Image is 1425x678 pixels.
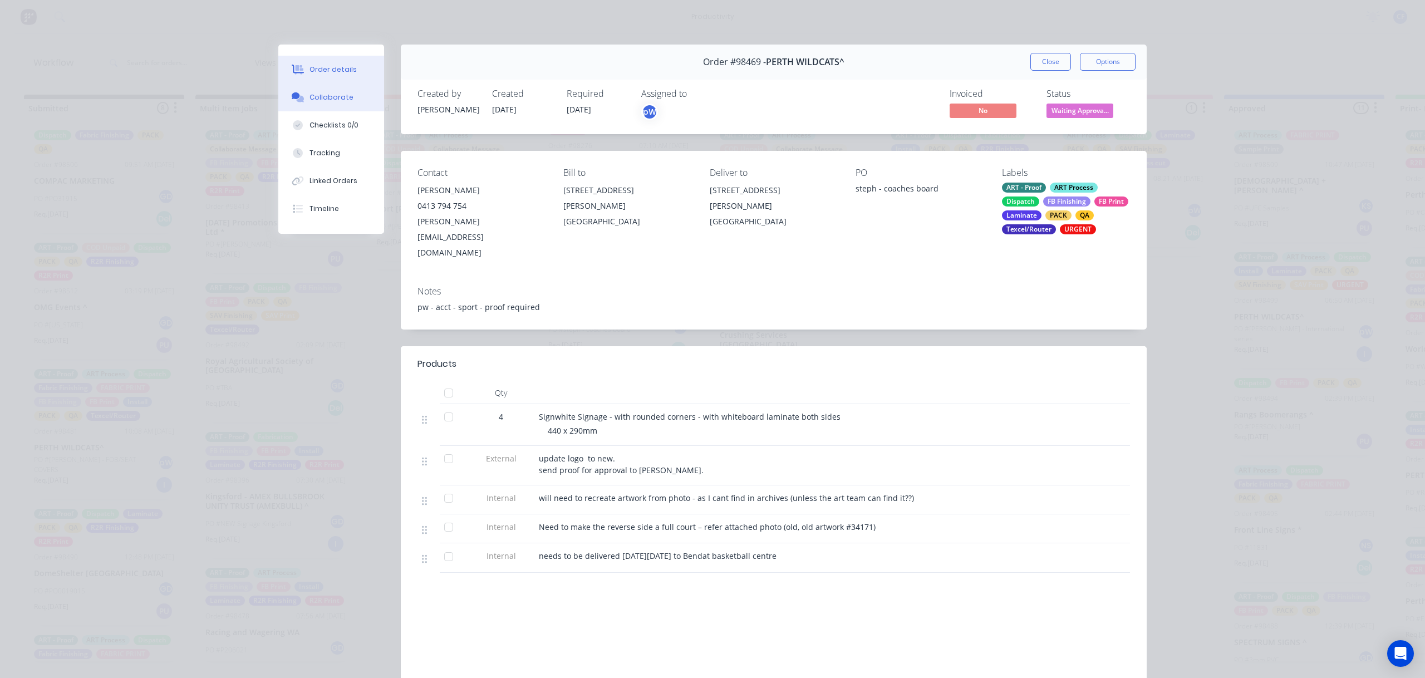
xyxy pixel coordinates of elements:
div: Required [567,89,628,99]
span: [DATE] [492,104,517,115]
div: Products [417,357,456,371]
div: Notes [417,286,1130,297]
span: External [472,453,530,464]
span: needs to be delivered [DATE][DATE] to Bendat basketball centre [539,551,777,561]
span: Waiting Approva... [1046,104,1113,117]
button: Collaborate [278,83,384,111]
span: Need to make the reverse side a full court – refer attached photo (old, old artwork #34171) [539,522,876,532]
div: [STREET_ADDRESS][PERSON_NAME][GEOGRAPHIC_DATA] [563,183,691,229]
button: Order details [278,56,384,83]
div: Status [1046,89,1130,99]
button: Options [1080,53,1136,71]
div: Laminate [1002,210,1041,220]
span: Order #98469 - [703,57,766,67]
div: Created by [417,89,479,99]
div: URGENT [1060,224,1096,234]
div: 0413 794 754 [417,198,546,214]
button: Waiting Approva... [1046,104,1113,120]
div: Contact [417,168,546,178]
button: Checklists 0/0 [278,111,384,139]
button: pW [641,104,658,120]
span: PERTH WILDCATS^ [766,57,844,67]
div: Created [492,89,553,99]
span: No [950,104,1016,117]
button: Timeline [278,195,384,223]
div: Open Intercom Messenger [1387,640,1414,667]
div: steph - coaches board [856,183,984,198]
div: [PERSON_NAME][EMAIL_ADDRESS][DOMAIN_NAME] [417,214,546,261]
span: Internal [472,521,530,533]
div: ART Process [1050,183,1098,193]
div: Qty [468,382,534,404]
span: [DATE] [567,104,591,115]
div: [STREET_ADDRESS][PERSON_NAME] [563,183,691,214]
div: [PERSON_NAME] [417,104,479,115]
div: [STREET_ADDRESS][PERSON_NAME][GEOGRAPHIC_DATA] [710,183,838,229]
div: Timeline [309,204,339,214]
div: Assigned to [641,89,753,99]
div: Labels [1002,168,1130,178]
div: Collaborate [309,92,353,102]
span: 4 [499,411,503,422]
div: Tracking [309,148,340,158]
span: Internal [472,550,530,562]
div: Texcel/Router [1002,224,1056,234]
div: Deliver to [710,168,838,178]
button: Close [1030,53,1071,71]
div: PO [856,168,984,178]
button: Linked Orders [278,167,384,195]
div: FB Finishing [1043,196,1090,207]
div: [STREET_ADDRESS][PERSON_NAME] [710,183,838,214]
div: PACK [1045,210,1072,220]
div: [GEOGRAPHIC_DATA] [710,214,838,229]
div: QA [1075,210,1094,220]
div: ART - Proof [1002,183,1046,193]
div: Checklists 0/0 [309,120,358,130]
div: [PERSON_NAME]0413 794 754[PERSON_NAME][EMAIL_ADDRESS][DOMAIN_NAME] [417,183,546,261]
div: pw - acct - sport - proof required [417,301,1130,313]
span: update logo to new. send proof for approval to [PERSON_NAME]. [539,453,704,475]
span: Internal [472,492,530,504]
div: Bill to [563,168,691,178]
div: Dispatch [1002,196,1039,207]
div: [GEOGRAPHIC_DATA] [563,214,691,229]
div: Linked Orders [309,176,357,186]
button: Tracking [278,139,384,167]
div: Order details [309,65,357,75]
div: FB Print [1094,196,1128,207]
div: Invoiced [950,89,1033,99]
span: 440 x 290mm [548,425,597,436]
span: will need to recreate artwork from photo - as I cant find in archives (unless the art team can fi... [539,493,914,503]
div: [PERSON_NAME] [417,183,546,198]
span: Signwhite Signage - with rounded corners - with whiteboard laminate both sides [539,411,841,422]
